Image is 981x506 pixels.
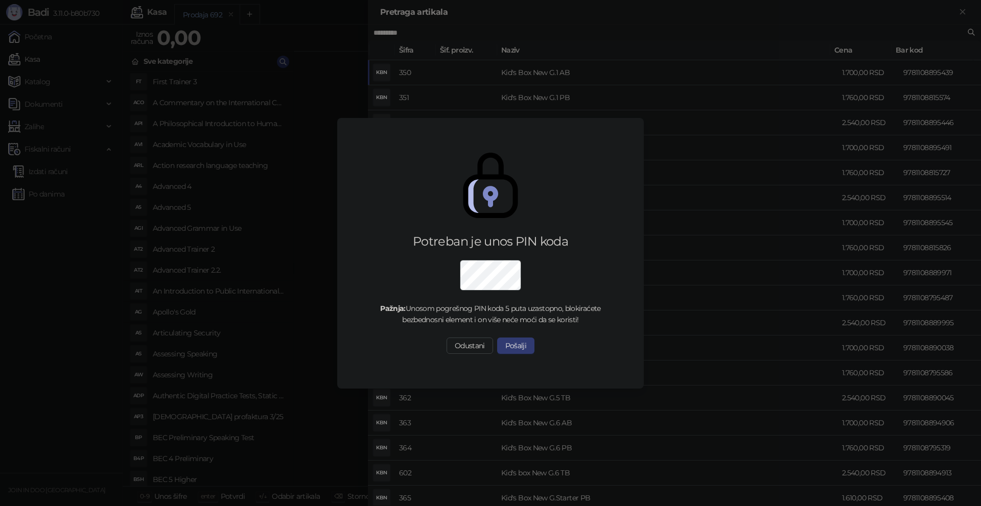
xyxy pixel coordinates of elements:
[497,338,535,354] button: Pošalji
[458,153,523,218] img: secure.svg
[366,233,615,250] div: Potreban je unos PIN koda
[380,304,406,313] strong: Pažnja:
[366,303,615,325] div: Unosom pogrešnog PIN koda 5 puta uzastopno, blokiraćete bezbednosni element i on više neće moći d...
[447,338,493,354] button: Odustani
